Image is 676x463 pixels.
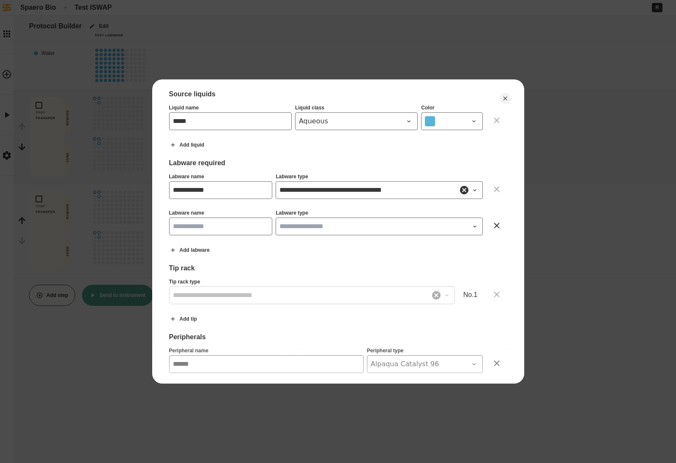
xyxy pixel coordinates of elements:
[371,359,469,369] span: Alpaqua Catalyst 96
[169,348,208,355] label: Peripheral name
[169,279,200,286] label: Tip rack type
[421,105,434,112] label: Color
[162,308,204,330] button: Add tip
[169,264,507,272] div: Tip rack
[425,116,435,126] div: blue
[276,210,308,218] label: Labware type
[458,286,483,305] div: No. 1
[169,105,199,112] label: Liquid name
[169,333,507,341] div: Peripherals
[169,210,204,218] label: Labware name
[299,116,404,126] span: Aqueous
[169,159,507,167] div: Labware required
[169,174,204,181] label: Labware name
[500,93,511,104] button: Close
[162,134,212,155] button: Add liquid
[162,240,217,261] button: Add labware
[162,377,223,398] button: Add peripheral
[276,174,308,181] label: Labware type
[169,90,507,98] div: Source liquids
[367,348,404,355] label: Peripheral type
[295,105,324,112] label: Liquid class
